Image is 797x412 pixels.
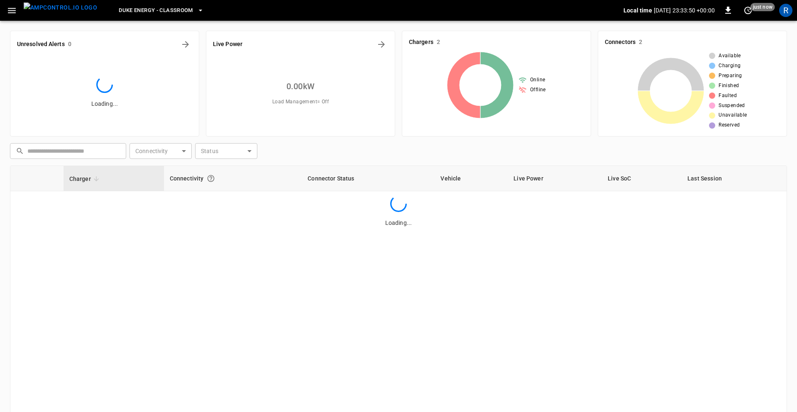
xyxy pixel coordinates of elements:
[719,82,739,90] span: Finished
[719,72,742,80] span: Preparing
[115,2,207,19] button: Duke Energy - Classroom
[654,6,715,15] p: [DATE] 23:33:50 +00:00
[508,166,602,191] th: Live Power
[719,92,737,100] span: Faulted
[179,38,192,51] button: All Alerts
[719,102,745,110] span: Suspended
[203,171,218,186] button: Connection between the charger and our software.
[91,100,118,107] span: Loading...
[719,121,740,129] span: Reserved
[741,4,755,17] button: set refresh interval
[286,80,315,93] h6: 0.00 kW
[623,6,652,15] p: Local time
[530,86,546,94] span: Offline
[272,98,329,106] span: Load Management = Off
[602,166,682,191] th: Live SoC
[302,166,435,191] th: Connector Status
[375,38,388,51] button: Energy Overview
[409,38,433,47] h6: Chargers
[435,166,508,191] th: Vehicle
[437,38,440,47] h6: 2
[639,38,642,47] h6: 2
[119,6,193,15] span: Duke Energy - Classroom
[385,219,412,226] span: Loading...
[751,3,775,11] span: just now
[24,2,97,13] img: ampcontrol.io logo
[530,76,545,84] span: Online
[17,40,65,49] h6: Unresolved Alerts
[213,40,242,49] h6: Live Power
[68,40,71,49] h6: 0
[719,52,741,60] span: Available
[779,4,792,17] div: profile-icon
[719,62,741,70] span: Charging
[170,171,296,186] div: Connectivity
[719,111,747,119] span: Unavailable
[69,174,102,184] span: Charger
[605,38,636,47] h6: Connectors
[682,166,787,191] th: Last Session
